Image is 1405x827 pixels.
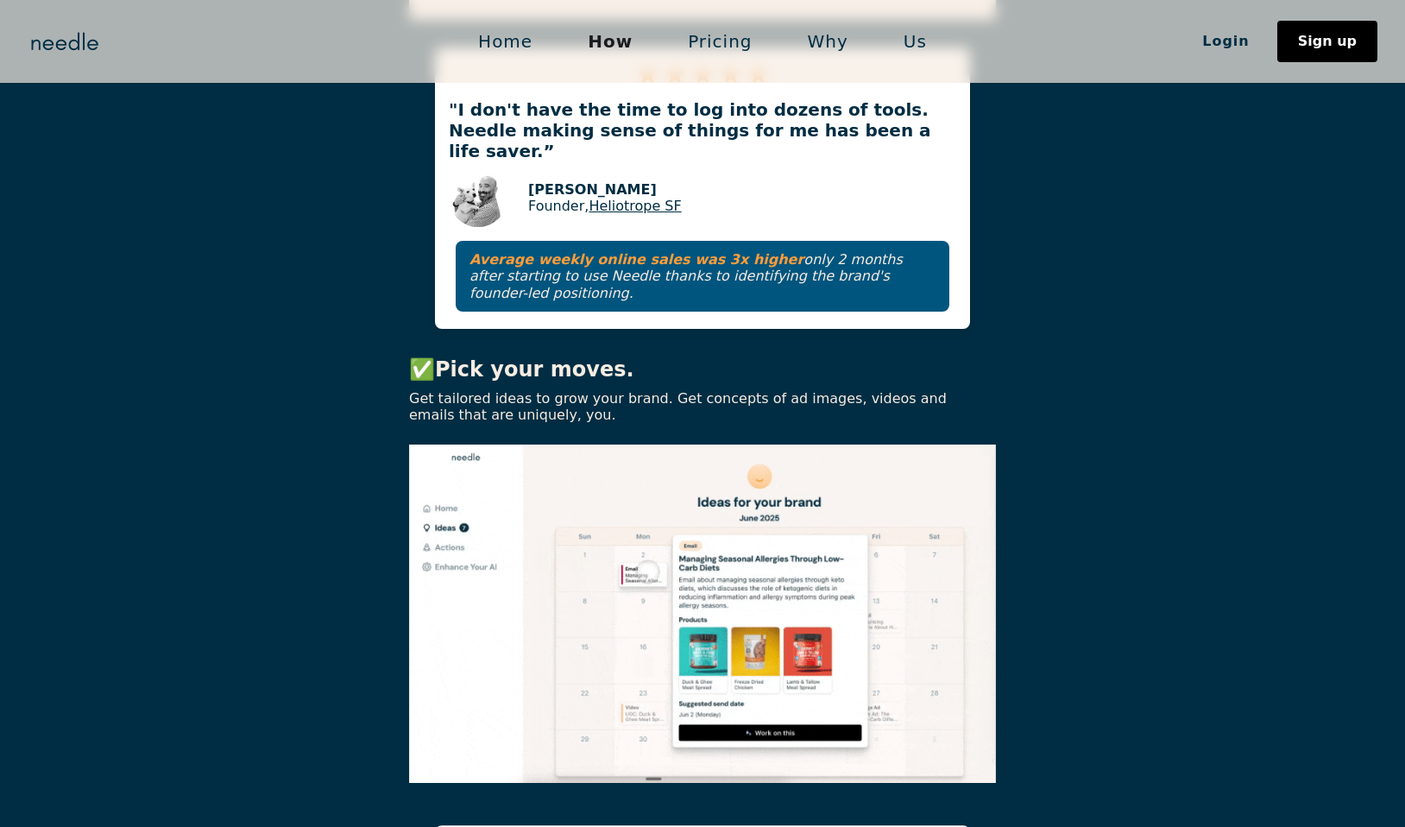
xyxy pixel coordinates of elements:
a: Why [780,23,876,60]
p: Founder, [528,198,682,214]
p: "I don't have the time to log into dozens of tools. Needle making sense of things for me has been... [435,99,970,161]
a: Pricing [660,23,779,60]
p: only 2 months after starting to use Needle thanks to identifying the brand's founder-led position... [469,251,936,301]
a: How [560,23,660,60]
strong: Pick your moves. [435,357,634,382]
a: Home [450,23,560,60]
a: Login [1175,27,1277,56]
div: Sign up [1298,35,1357,48]
strong: Average weekly online sales was 3x higher [469,251,803,268]
a: Heliotrope SF [589,198,681,214]
p: [PERSON_NAME] [528,181,682,198]
a: Sign up [1277,21,1377,62]
p: ✅ [409,357,996,383]
p: Get tailored ideas to grow your brand. Get concepts of ad images, videos and emails that are uniq... [409,390,996,423]
a: Us [876,23,955,60]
